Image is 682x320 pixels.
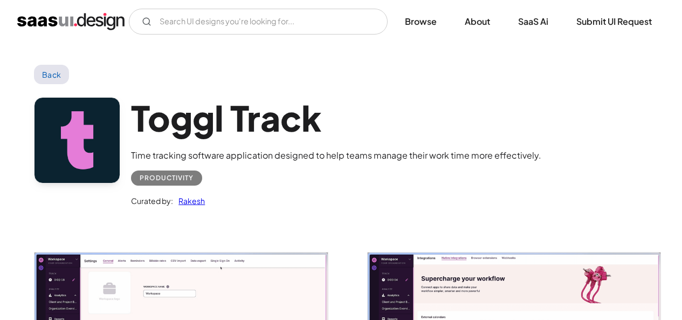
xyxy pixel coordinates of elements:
a: SaaS Ai [505,10,561,33]
input: Search UI designs you're looking for... [129,9,388,35]
h1: Toggl Track [131,97,541,139]
div: Curated by: [131,194,173,207]
a: home [17,13,125,30]
a: Browse [392,10,450,33]
div: Productivity [140,172,194,185]
a: Back [34,65,69,84]
a: Submit UI Request [563,10,665,33]
a: About [452,10,503,33]
div: Time tracking software application designed to help teams manage their work time more effectively. [131,149,541,162]
a: Rakesh [173,194,205,207]
form: Email Form [129,9,388,35]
